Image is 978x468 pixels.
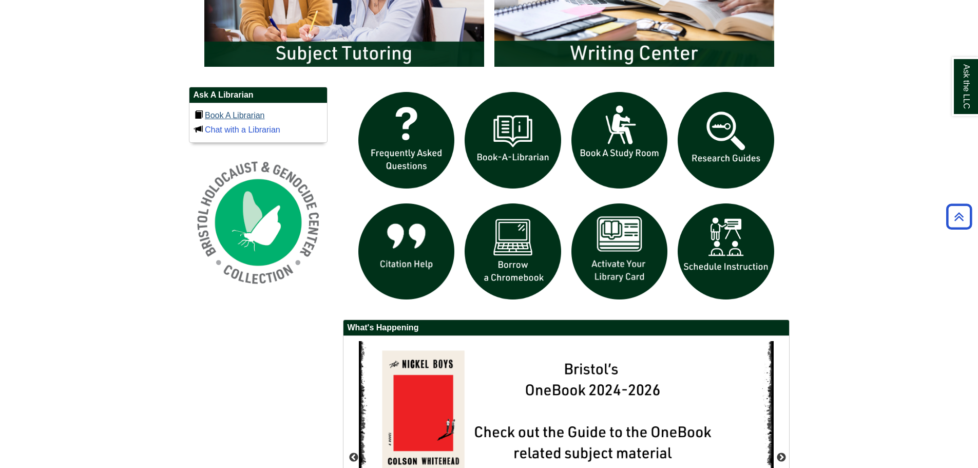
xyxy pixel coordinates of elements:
a: Chat with a Librarian [205,125,280,134]
img: citation help icon links to citation help guide page [353,198,460,305]
h2: Ask A Librarian [189,87,327,103]
img: book a study room icon links to book a study room web page [566,87,673,194]
h2: What's Happening [343,320,789,336]
img: Borrow a chromebook icon links to the borrow a chromebook web page [459,198,566,305]
a: Book A Librarian [205,111,265,120]
img: frequently asked questions [353,87,460,194]
img: Holocaust and Genocide Collection [189,153,328,292]
button: Previous [349,453,359,463]
img: Book a Librarian icon links to book a librarian web page [459,87,566,194]
div: slideshow [353,87,779,309]
img: For faculty. Schedule Library Instruction icon links to form. [673,198,779,305]
img: activate Library Card icon links to form to activate student ID into library card [566,198,673,305]
img: Research Guides icon links to research guides web page [673,87,779,194]
button: Next [776,453,787,463]
a: Back to Top [943,210,975,223]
